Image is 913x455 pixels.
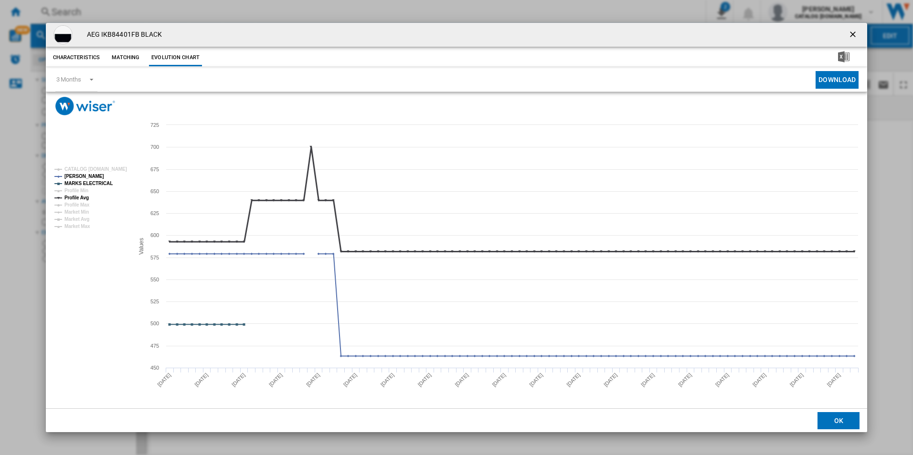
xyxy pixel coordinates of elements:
tspan: [DATE] [640,372,656,388]
tspan: Market Avg [64,217,89,222]
button: Characteristics [51,49,103,66]
tspan: [DATE] [305,372,320,388]
tspan: Market Min [64,209,89,215]
tspan: [DATE] [677,372,692,388]
button: Evolution chart [149,49,202,66]
tspan: [DATE] [416,372,432,388]
tspan: [DATE] [454,372,469,388]
tspan: Market Max [64,224,90,229]
button: Matching [105,49,147,66]
tspan: [DATE] [193,372,209,388]
tspan: 450 [150,365,159,371]
tspan: CATALOG [DOMAIN_NAME] [64,166,127,172]
tspan: 700 [150,144,159,150]
tspan: 500 [150,321,159,326]
tspan: [DATE] [491,372,507,388]
button: OK [817,412,860,429]
button: Download [816,71,859,89]
tspan: [DATE] [788,372,804,388]
tspan: 475 [150,343,159,349]
tspan: [DATE] [714,372,730,388]
tspan: 575 [150,255,159,260]
tspan: 550 [150,277,159,282]
tspan: [DATE] [231,372,246,388]
tspan: Profile Avg [64,195,89,200]
h4: AEG IKB84401FB BLACK [82,30,162,40]
img: 237582261 [53,25,73,44]
img: logo_wiser_300x94.png [55,97,115,115]
tspan: 625 [150,210,159,216]
tspan: [DATE] [603,372,618,388]
tspan: [PERSON_NAME] [64,174,104,179]
tspan: [DATE] [379,372,395,388]
tspan: [DATE] [565,372,581,388]
button: getI18NText('BUTTONS.CLOSE_DIALOG') [844,25,863,44]
md-dialog: Product popup [46,23,868,433]
tspan: [DATE] [528,372,544,388]
tspan: 650 [150,188,159,194]
div: 3 Months [56,76,81,83]
tspan: [DATE] [268,372,284,388]
img: excel-24x24.png [838,51,849,62]
button: Download in Excel [823,49,865,66]
tspan: [DATE] [156,372,172,388]
tspan: [DATE] [751,372,767,388]
tspan: Profile Max [64,202,90,207]
tspan: [DATE] [826,372,841,388]
tspan: 675 [150,166,159,172]
tspan: MARKS ELECTRICAL [64,181,113,186]
tspan: 725 [150,122,159,128]
tspan: Profile Min [64,188,88,193]
tspan: Values [138,238,145,255]
tspan: 600 [150,232,159,238]
tspan: [DATE] [342,372,358,388]
ng-md-icon: getI18NText('BUTTONS.CLOSE_DIALOG') [848,30,860,41]
tspan: 525 [150,299,159,304]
